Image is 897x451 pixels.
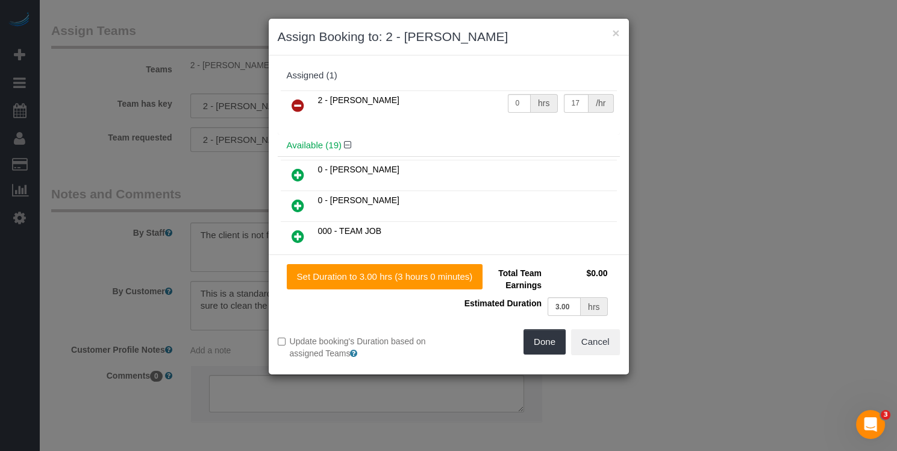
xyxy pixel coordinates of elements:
div: hrs [531,94,557,113]
div: Assigned (1) [287,71,611,81]
button: Cancel [571,329,620,355]
span: 000 - TEAM JOB [318,226,382,236]
td: $0.00 [545,264,611,294]
div: hrs [581,297,607,316]
input: Update booking's Duration based on assigned Teams [278,338,286,345]
td: Total Team Earnings [458,264,545,294]
button: Set Duration to 3.00 hrs (3 hours 0 minutes) [287,264,483,289]
h3: Assign Booking to: 2 - [PERSON_NAME] [278,28,620,46]
span: 2 - [PERSON_NAME] [318,95,399,105]
label: Update booking's Duration based on assigned Teams [278,335,440,359]
span: 3 [881,410,890,420]
span: 0 - [PERSON_NAME] [318,165,399,174]
button: × [612,27,619,39]
span: 0 - [PERSON_NAME] [318,195,399,205]
span: Estimated Duration [464,298,542,308]
h4: Available (19) [287,140,611,151]
div: /hr [589,94,613,113]
iframe: Intercom live chat [856,410,885,439]
button: Done [524,329,566,355]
